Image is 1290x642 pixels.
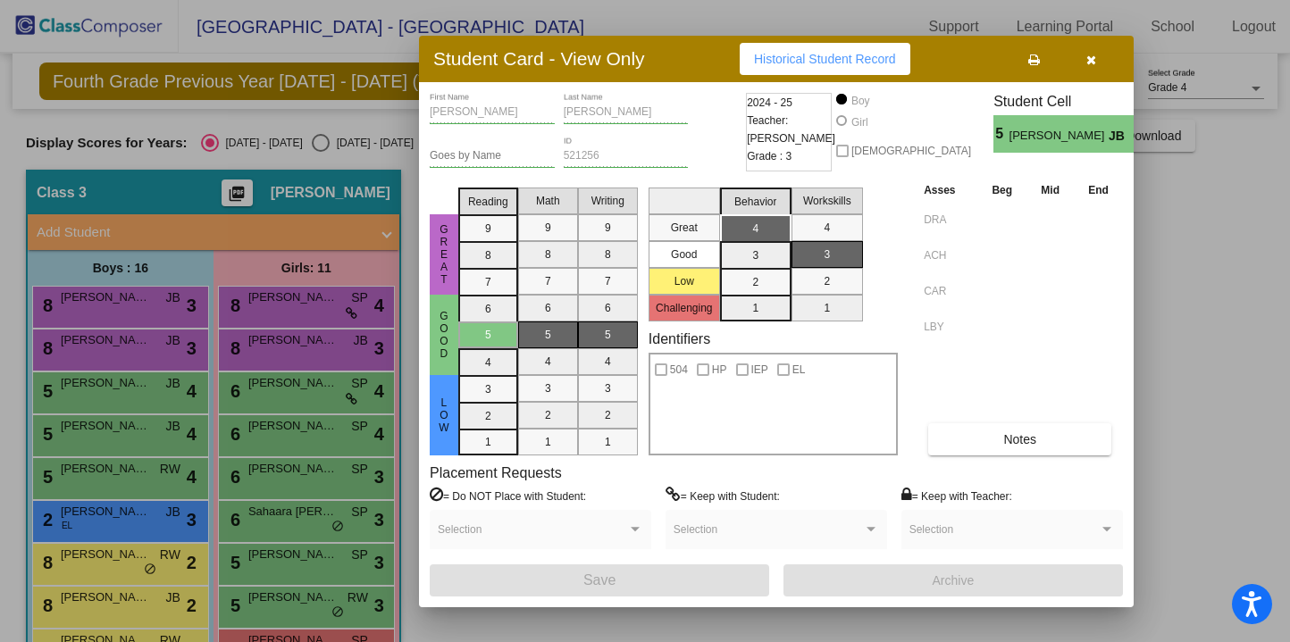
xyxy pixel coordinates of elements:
h3: Student Card - View Only [433,47,645,70]
span: 4 [1134,123,1149,145]
input: goes by name [430,150,555,163]
span: Historical Student Record [754,52,896,66]
input: assessment [924,242,973,269]
span: 504 [670,359,688,380]
span: 2024 - 25 [747,94,792,112]
input: assessment [924,278,973,304]
span: Good [436,310,452,360]
button: Save [430,564,769,596]
span: [DEMOGRAPHIC_DATA] [851,140,971,162]
span: Great [436,223,452,286]
span: Low [436,396,452,434]
label: = Keep with Teacher: [901,487,1012,504]
span: HP [712,359,727,380]
label: = Keep with Student: [666,487,780,504]
label: Placement Requests [430,464,562,481]
label: Identifiers [649,330,710,347]
input: Enter ID [564,150,689,163]
input: assessment [924,313,973,340]
div: Boy [850,93,870,109]
span: Save [583,572,616,588]
th: Asses [919,180,977,200]
th: Beg [977,180,1026,200]
span: [PERSON_NAME] [1009,127,1109,146]
span: Grade : 3 [747,147,792,165]
span: 5 [993,123,1009,145]
button: Historical Student Record [740,43,910,75]
span: EL [792,359,806,380]
span: JB [1109,127,1134,146]
span: IEP [751,359,768,380]
input: assessment [924,206,973,233]
span: Notes [1003,432,1036,446]
th: End [1074,180,1123,200]
div: Girl [850,114,868,130]
button: Archive [783,564,1123,596]
th: Mid [1026,180,1074,200]
span: Archive [933,573,975,588]
h3: Student Cell [993,93,1149,110]
span: Teacher: [PERSON_NAME] [747,112,835,147]
label: = Do NOT Place with Student: [430,487,586,504]
button: Notes [928,423,1111,455]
